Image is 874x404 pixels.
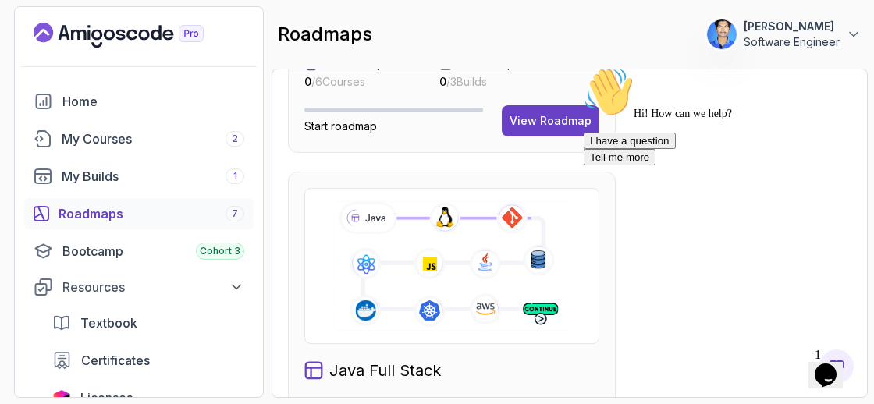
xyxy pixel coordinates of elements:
span: 0 [439,75,446,88]
a: home [24,86,254,117]
a: bootcamp [24,236,254,267]
span: 1 [233,170,237,183]
h2: roadmaps [278,22,372,47]
div: Resources [62,278,244,296]
span: 2 [232,133,238,145]
button: Tell me more [6,88,78,105]
p: / 6 Courses [304,74,408,90]
a: textbook [43,307,254,338]
p: / 3 Builds [439,74,538,90]
span: Certificates [81,351,150,370]
p: [PERSON_NAME] [744,19,840,34]
h2: Java Full Stack [329,360,441,381]
a: certificates [43,345,254,376]
button: I have a question [6,72,98,88]
p: Software Engineer [744,34,840,50]
iframe: chat widget [808,342,858,388]
a: builds [24,161,254,192]
a: courses [24,123,254,154]
span: Textbook [80,314,137,332]
div: My Builds [62,167,244,186]
img: user profile image [707,19,737,49]
span: Cohort 3 [200,245,240,257]
button: View Roadmap [502,105,599,136]
span: 0 [304,75,311,88]
button: user profile image[PERSON_NAME]Software Engineer [706,19,862,50]
a: Landing page [34,23,240,48]
span: Start roadmap [304,119,377,133]
span: 7 [232,207,238,220]
div: Roadmaps [59,204,244,223]
img: :wave: [6,6,56,56]
iframe: chat widget [577,61,858,334]
span: Hi! How can we help? [6,47,155,58]
a: roadmaps [24,198,254,229]
button: Resources [24,273,254,301]
div: 👋Hi! How can we help?I have a questionTell me more [6,6,287,105]
div: View Roadmap [510,113,592,129]
div: My Courses [62,129,244,148]
div: Home [62,92,244,111]
div: Bootcamp [62,242,244,260]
